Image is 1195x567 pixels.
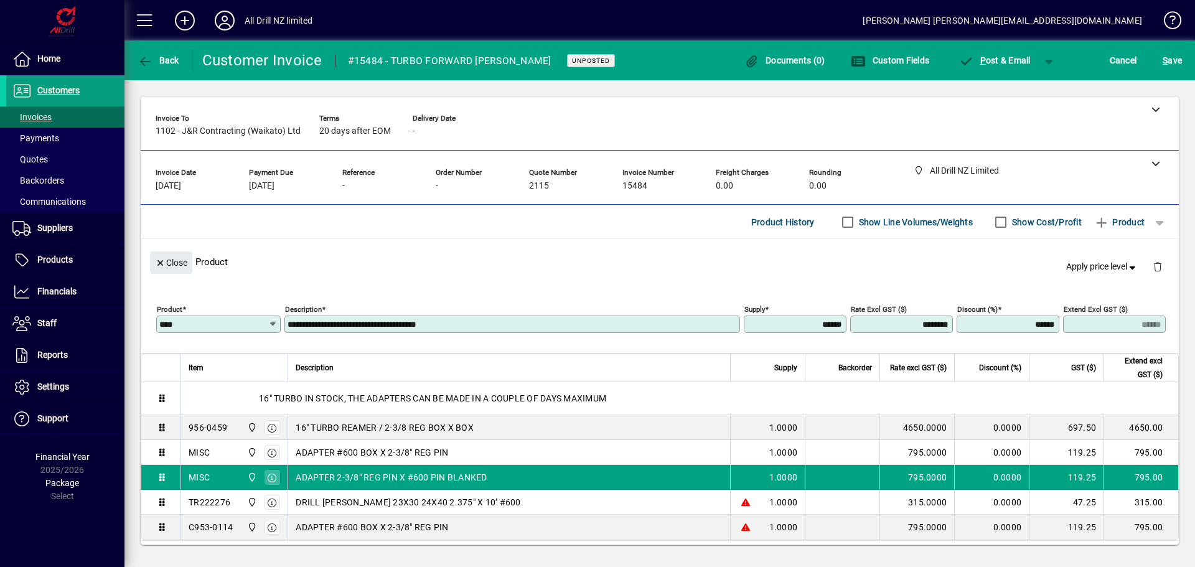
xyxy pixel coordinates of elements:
[244,471,258,484] span: All Drill NZ Limited
[35,452,90,462] span: Financial Year
[1143,261,1173,272] app-page-header-button: Delete
[37,350,68,360] span: Reports
[888,421,947,434] div: 4650.0000
[851,55,929,65] span: Custom Fields
[1104,465,1178,490] td: 795.00
[6,106,124,128] a: Invoices
[1029,415,1104,440] td: 697.50
[245,11,313,30] div: All Drill NZ limited
[37,255,73,265] span: Products
[147,256,195,268] app-page-header-button: Close
[37,223,73,233] span: Suppliers
[751,212,815,232] span: Product History
[141,239,1179,284] div: Product
[12,154,48,164] span: Quotes
[296,521,448,533] span: ADAPTER #600 BOX X 2-3/8" REG PIN
[12,133,59,143] span: Payments
[856,216,973,228] label: Show Line Volumes/Weights
[6,44,124,75] a: Home
[863,11,1142,30] div: [PERSON_NAME] [PERSON_NAME][EMAIL_ADDRESS][DOMAIN_NAME]
[413,126,415,136] span: -
[958,55,1031,65] span: ost & Email
[296,471,487,484] span: ADAPTER 2-3/8" REG PIN X #600 PIN BLANKED
[244,520,258,534] span: All Drill NZ Limited
[37,413,68,423] span: Support
[954,415,1029,440] td: 0.0000
[6,191,124,212] a: Communications
[12,197,86,207] span: Communications
[1094,212,1145,232] span: Product
[6,170,124,191] a: Backorders
[774,361,797,375] span: Supply
[181,382,1178,415] div: 16" TURBO IN STOCK, THE ADAPTERS CAN BE MADE IN A COUPLE OF DAYS MAXIMUM
[156,126,301,136] span: 1102 - J&R Contracting (Waikato) Ltd
[622,181,647,191] span: 15484
[342,181,345,191] span: -
[296,496,520,508] span: DRILL [PERSON_NAME] 23X30 24X40 2.375" X 10’ #600
[6,340,124,371] a: Reports
[838,361,872,375] span: Backorder
[319,126,391,136] span: 20 days after EOM
[155,253,187,273] span: Close
[769,521,798,533] span: 1.0000
[348,51,551,71] div: #15484 - TURBO FORWARD [PERSON_NAME]
[1112,354,1163,382] span: Extend excl GST ($)
[6,372,124,403] a: Settings
[769,496,798,508] span: 1.0000
[157,305,182,314] mat-label: Product
[189,361,204,375] span: Item
[954,465,1029,490] td: 0.0000
[189,521,233,533] div: C953-0114
[954,440,1029,465] td: 0.0000
[249,181,274,191] span: [DATE]
[952,49,1037,72] button: Post & Email
[954,490,1029,515] td: 0.0000
[1155,2,1179,43] a: Knowledge Base
[156,181,181,191] span: [DATE]
[1104,440,1178,465] td: 795.00
[954,515,1029,540] td: 0.0000
[1029,490,1104,515] td: 47.25
[1104,415,1178,440] td: 4650.00
[205,9,245,32] button: Profile
[37,54,60,63] span: Home
[888,446,947,459] div: 795.0000
[6,403,124,434] a: Support
[244,421,258,434] span: All Drill NZ Limited
[138,55,179,65] span: Back
[37,382,69,391] span: Settings
[572,57,610,65] span: Unposted
[189,421,227,434] div: 956-0459
[529,181,549,191] span: 2115
[769,421,798,434] span: 1.0000
[45,478,79,488] span: Package
[1163,50,1182,70] span: ave
[1066,260,1138,273] span: Apply price level
[202,50,322,70] div: Customer Invoice
[285,305,322,314] mat-label: Description
[134,49,182,72] button: Back
[189,446,210,459] div: MISC
[244,446,258,459] span: All Drill NZ Limited
[744,55,825,65] span: Documents (0)
[741,49,828,72] button: Documents (0)
[296,361,334,375] span: Description
[809,181,827,191] span: 0.00
[6,128,124,149] a: Payments
[716,181,733,191] span: 0.00
[851,305,907,314] mat-label: Rate excl GST ($)
[124,49,193,72] app-page-header-button: Back
[888,471,947,484] div: 795.0000
[6,276,124,307] a: Financials
[1104,515,1178,540] td: 795.00
[888,521,947,533] div: 795.0000
[1088,211,1151,233] button: Product
[37,286,77,296] span: Financials
[37,85,80,95] span: Customers
[150,251,192,274] button: Close
[6,213,124,244] a: Suppliers
[1110,50,1137,70] span: Cancel
[37,318,57,328] span: Staff
[1160,49,1185,72] button: Save
[1143,251,1173,281] button: Delete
